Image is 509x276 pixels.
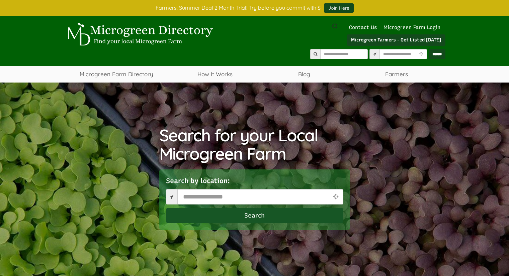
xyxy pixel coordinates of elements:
a: Blog [261,66,348,83]
a: How It Works [169,66,261,83]
h1: Search for your Local Microgreen Farm [159,126,350,163]
a: Microgreen Farm Login [384,24,444,30]
i: Use Current Location [331,193,340,200]
a: Microgreen Farmers - Get Listed [DATE] [347,34,445,46]
label: Search by location: [166,176,230,186]
i: Use Current Location [418,52,425,56]
button: Search [166,208,343,223]
div: Farmers: Summer Deal 2 Month Trial! Try before you commit with $ [59,3,450,13]
a: Contact Us [346,24,380,30]
img: Microgreen Directory [64,23,215,46]
a: Join Here [324,3,354,13]
a: Microgreen Farm Directory [64,66,169,83]
span: Farmers [348,66,445,83]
